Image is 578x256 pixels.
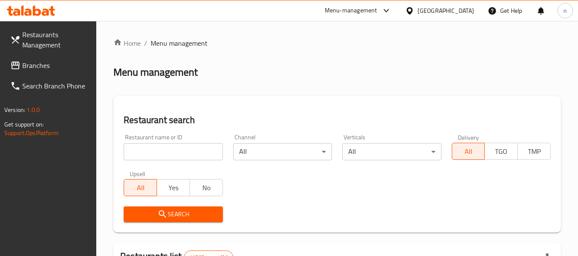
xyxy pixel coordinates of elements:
[325,6,377,16] div: Menu-management
[151,38,207,48] span: Menu management
[124,206,222,222] button: Search
[113,38,141,48] a: Home
[452,143,485,160] button: All
[4,127,59,138] a: Support.OpsPlatform
[127,182,154,194] span: All
[4,119,44,130] span: Get support on:
[233,143,332,160] div: All
[130,209,216,220] span: Search
[3,76,97,96] a: Search Branch Phone
[124,114,551,127] h2: Restaurant search
[113,65,198,79] h2: Menu management
[3,24,97,55] a: Restaurants Management
[342,143,441,160] div: All
[160,182,187,194] span: Yes
[190,179,223,196] button: No
[418,6,474,15] div: [GEOGRAPHIC_DATA]
[22,60,90,71] span: Branches
[130,171,145,177] label: Upsell
[113,38,561,48] nav: breadcrumb
[488,145,514,158] span: TGO
[458,134,479,140] label: Delivery
[3,55,97,76] a: Branches
[456,145,482,158] span: All
[4,104,25,115] span: Version:
[563,6,567,15] span: n
[124,179,157,196] button: All
[22,81,90,91] span: Search Branch Phone
[484,143,518,160] button: TGO
[27,104,40,115] span: 1.0.0
[157,179,190,196] button: Yes
[521,145,547,158] span: TMP
[144,38,147,48] li: /
[193,182,219,194] span: No
[517,143,551,160] button: TMP
[124,143,222,160] input: Search for restaurant name or ID..
[22,29,90,50] span: Restaurants Management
